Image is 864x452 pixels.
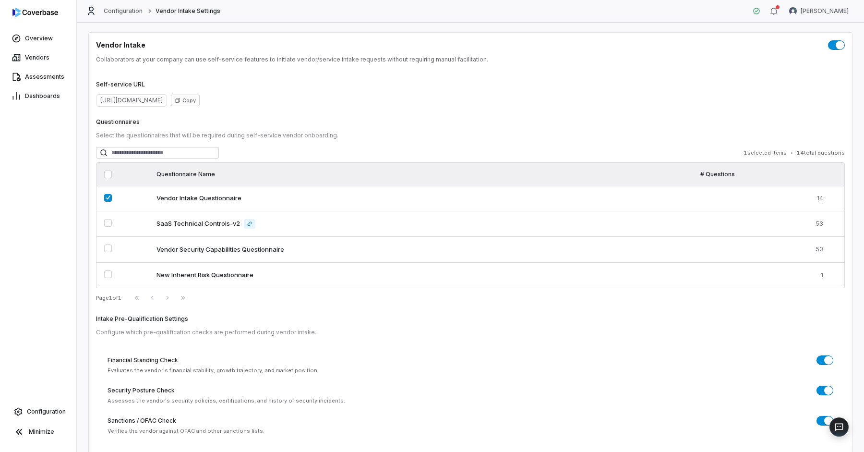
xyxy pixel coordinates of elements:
span: 1 [821,271,823,279]
span: Assessments [25,73,64,81]
label: Intake Pre-Qualification Settings [96,315,188,323]
p: Select the questionnaires that will be required during self-service vendor onboarding. [96,132,845,141]
div: Evaluates the vendor's financial stability, growth trajectory, and market position. [108,367,833,374]
span: 14 total questions [797,149,845,157]
button: Copy [171,95,200,106]
span: 53 [816,245,823,253]
label: Sanctions / OFAC Check [108,417,176,425]
div: Page 1 of 1 [96,294,121,302]
a: Configuration [4,403,72,420]
div: Verifies the vendor against OFAC and other sanctions lists. [108,428,833,435]
span: Configuration [27,408,66,415]
span: 53 [816,220,823,228]
button: Select questionnaire New Inherent Risk Questionnaire [104,270,112,278]
a: Dashboards [2,87,74,105]
label: Financial Standing Check [108,356,178,364]
span: 1 selected items [744,149,787,157]
a: Overview [2,30,74,47]
span: Minimize [29,428,54,436]
a: Configuration [104,7,143,15]
span: [URL][DOMAIN_NAME] [96,94,167,107]
label: Questionnaires [96,118,140,126]
p: Configure which pre-qualification checks are performed during vendor intake. [96,329,845,338]
a: Vendors [2,49,74,66]
span: Vendor Security Capabilities Questionnaire [156,245,284,255]
span: New Inherent Risk Questionnaire [156,270,253,280]
span: Vendor Intake Settings [156,7,221,15]
p: Collaborators at your company can use self-service features to initiate vendor/service intake req... [96,56,845,63]
div: Questionnaire Name [156,171,689,178]
span: Dashboards [25,92,60,100]
label: Self-service URL [96,81,845,88]
button: Select questionnaire SaaS Technical Controls-v2 [104,219,112,227]
button: Select all ready questionnaires on this page [104,171,112,178]
button: Select questionnaire Vendor Security Capabilities Questionnaire [104,244,112,252]
button: Chris Morgan avatar[PERSON_NAME] [783,4,854,18]
span: Overview [25,35,53,42]
label: Security Posture Check [108,387,175,394]
div: # Questions [700,171,837,178]
span: Vendor Intake Questionnaire [156,194,241,203]
span: [PERSON_NAME] [801,7,849,15]
span: Vendors [25,54,49,61]
span: SaaS Technical Controls-v2 [156,219,240,229]
img: Chris Morgan avatar [789,7,797,15]
img: logo-D7KZi-bG.svg [12,8,58,17]
a: Assessments [2,68,74,86]
button: Minimize [4,422,72,441]
h1: Vendor Intake [96,40,145,50]
span: • [791,149,793,156]
div: Assesses the vendor's security policies, certifications, and history of security incidents. [108,397,833,404]
button: Select questionnaire Vendor Intake Questionnaire [104,194,112,202]
span: 14 [817,195,823,202]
